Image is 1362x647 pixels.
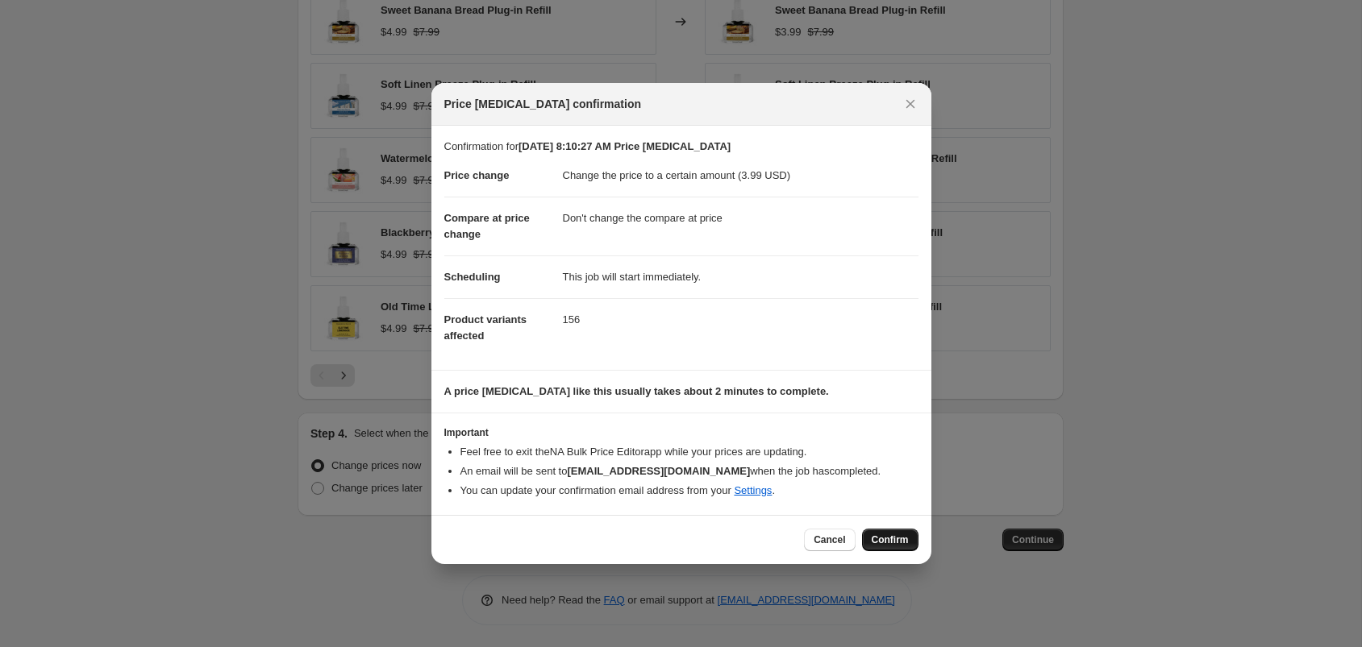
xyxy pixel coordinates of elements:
li: An email will be sent to when the job has completed . [460,463,918,479]
span: Price change [444,169,510,181]
h3: Important [444,426,918,439]
span: Cancel [814,533,845,546]
button: Cancel [804,529,855,551]
p: Confirmation for [444,139,918,155]
dd: This job will start immediately. [563,255,918,298]
b: [DATE] 8:10:27 AM Price [MEDICAL_DATA] [519,140,731,152]
span: Compare at price change [444,212,530,240]
button: Confirm [862,529,918,551]
dd: Change the price to a certain amount (3.99 USD) [563,155,918,197]
span: Price [MEDICAL_DATA] confirmation [444,96,642,112]
a: Settings [734,484,772,496]
li: You can update your confirmation email address from your . [460,483,918,499]
b: A price [MEDICAL_DATA] like this usually takes about 2 minutes to complete. [444,385,829,397]
span: Product variants affected [444,313,527,342]
span: Scheduling [444,271,501,283]
li: Feel free to exit the NA Bulk Price Editor app while your prices are updating. [460,444,918,460]
dd: Don't change the compare at price [563,197,918,239]
b: [EMAIL_ADDRESS][DOMAIN_NAME] [567,465,750,477]
span: Confirm [872,533,909,546]
dd: 156 [563,298,918,341]
button: Close [899,93,922,115]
